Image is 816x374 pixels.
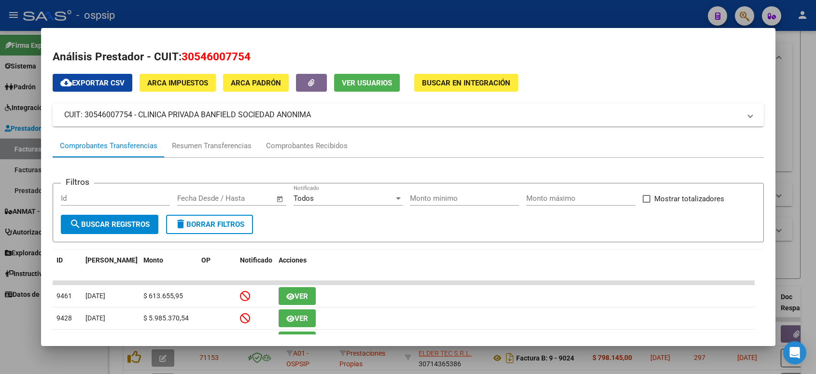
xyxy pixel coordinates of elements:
button: Ver [279,287,316,305]
div: Comprobantes Transferencias [60,140,157,152]
button: Ver [279,332,316,349]
span: ID [56,256,63,264]
span: Monto [143,256,163,264]
span: Acciones [279,256,307,264]
datatable-header-cell: OP [197,250,236,282]
span: OP [201,256,211,264]
button: Exportar CSV [53,74,132,92]
mat-icon: delete [175,218,186,230]
span: Notificado [240,256,272,264]
div: Open Intercom Messenger [783,341,806,364]
div: Comprobantes Recibidos [266,140,348,152]
h3: Filtros [61,176,94,188]
span: Ver [295,292,308,301]
button: Ver Usuarios [334,74,400,92]
button: ARCA Impuestos [140,74,216,92]
button: Borrar Filtros [166,215,253,234]
span: ARCA Impuestos [147,79,208,87]
button: Open calendar [274,194,285,205]
button: Ver [279,309,316,327]
datatable-header-cell: Notificado [236,250,275,282]
span: [PERSON_NAME] [85,256,138,264]
span: 9428 [56,314,72,322]
input: Start date [177,194,209,203]
h2: Análisis Prestador - CUIT: [53,49,764,65]
datatable-header-cell: ID [53,250,82,282]
mat-icon: search [70,218,81,230]
button: Buscar Registros [61,215,158,234]
span: ARCA Padrón [231,79,281,87]
div: Resumen Transferencias [172,140,252,152]
span: Ver Usuarios [342,79,392,87]
span: [DATE] [85,292,105,300]
mat-expansion-panel-header: CUIT: 30546007754 - CLINICA PRIVADA BANFIELD SOCIEDAD ANONIMA [53,103,764,126]
button: Buscar en Integración [414,74,518,92]
span: Mostrar totalizadores [654,193,724,205]
span: Todos [294,194,314,203]
span: Buscar en Integración [422,79,510,87]
datatable-header-cell: Acciones [275,250,755,282]
span: Ver [295,314,308,323]
mat-icon: cloud_download [60,77,72,88]
mat-panel-title: CUIT: 30546007754 - CLINICA PRIVADA BANFIELD SOCIEDAD ANONIMA [64,109,741,121]
button: ARCA Padrón [223,74,289,92]
input: End date [217,194,264,203]
span: Exportar CSV [60,79,125,87]
datatable-header-cell: Fecha T. [82,250,140,282]
span: 9461 [56,292,72,300]
span: Buscar Registros [70,220,150,229]
datatable-header-cell: Monto [140,250,197,282]
span: [DATE] [85,314,105,322]
span: $ 5.985.370,54 [143,314,189,322]
span: $ 613.655,95 [143,292,183,300]
span: 30546007754 [182,50,251,63]
span: Borrar Filtros [175,220,244,229]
